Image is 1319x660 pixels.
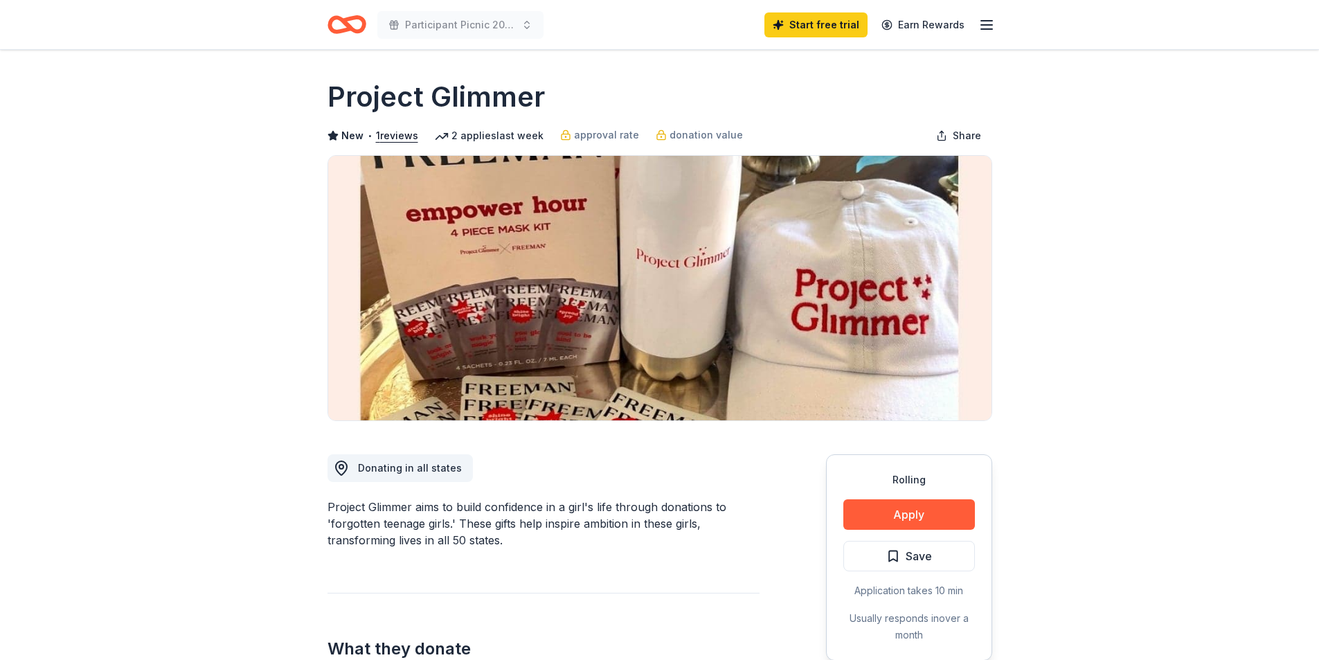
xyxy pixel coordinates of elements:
span: approval rate [574,127,639,143]
span: Participant Picnic 2025 [405,17,516,33]
span: Save [906,547,932,565]
button: Participant Picnic 2025 [377,11,544,39]
span: • [367,130,372,141]
div: Usually responds in over a month [843,610,975,643]
div: Project Glimmer aims to build confidence in a girl's life through donations to 'forgotten teenage... [327,499,760,548]
h1: Project Glimmer [327,78,545,116]
a: donation value [656,127,743,143]
button: Share [925,122,992,150]
div: Rolling [843,472,975,488]
a: Start free trial [764,12,868,37]
a: Earn Rewards [873,12,973,37]
span: Share [953,127,981,144]
img: Image for Project Glimmer [328,156,992,420]
div: 2 applies last week [435,127,544,144]
span: New [341,127,364,144]
button: Save [843,541,975,571]
h2: What they donate [327,638,760,660]
span: donation value [670,127,743,143]
button: Apply [843,499,975,530]
span: Donating in all states [358,462,462,474]
div: Application takes 10 min [843,582,975,599]
button: 1reviews [376,127,418,144]
a: Home [327,8,366,41]
a: approval rate [560,127,639,143]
